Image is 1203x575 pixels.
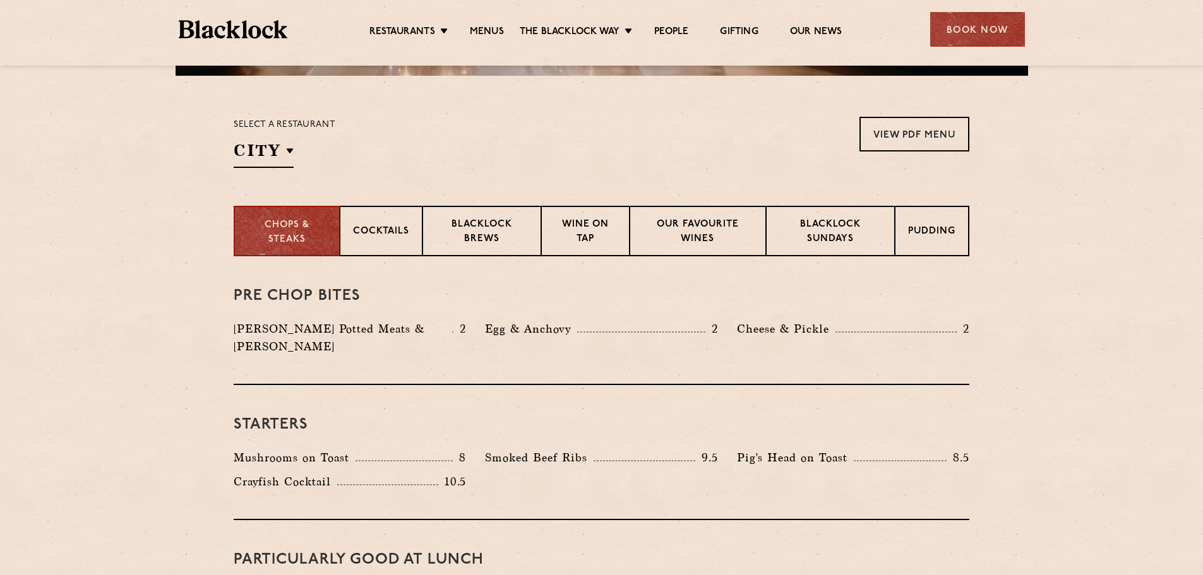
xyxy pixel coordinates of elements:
p: Pig's Head on Toast [737,449,854,466]
p: Cocktails [353,225,409,240]
p: 2 [453,321,466,337]
img: BL_Textured_Logo-footer-cropped.svg [179,20,288,39]
a: The Blacklock Way [520,26,619,40]
p: Select a restaurant [234,117,335,133]
p: Pudding [908,225,955,240]
p: Wine on Tap [554,218,616,247]
a: Our News [790,26,842,40]
p: [PERSON_NAME] Potted Meats & [PERSON_NAME] [234,320,452,355]
p: 8.5 [947,449,969,466]
h3: Pre Chop Bites [234,288,969,304]
p: Egg & Anchovy [485,320,577,338]
p: 2 [705,321,718,337]
p: 8 [453,449,466,466]
h3: PARTICULARLY GOOD AT LUNCH [234,552,969,568]
a: Restaurants [369,26,435,40]
p: 10.5 [438,473,466,490]
p: Mushrooms on Toast [234,449,356,466]
a: View PDF Menu [859,117,969,151]
p: Chops & Steaks [248,218,326,247]
h2: City [234,139,294,168]
div: Book Now [930,12,1025,47]
a: Menus [470,26,504,40]
p: 9.5 [695,449,718,466]
a: People [654,26,688,40]
p: Blacklock Sundays [779,218,882,247]
p: Blacklock Brews [436,218,528,247]
p: Crayfish Cocktail [234,473,337,490]
a: Gifting [720,26,758,40]
p: 2 [957,321,969,337]
p: Smoked Beef Ribs [485,449,594,466]
p: Cheese & Pickle [737,320,835,338]
h3: Starters [234,417,969,433]
p: Our favourite wines [643,218,752,247]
